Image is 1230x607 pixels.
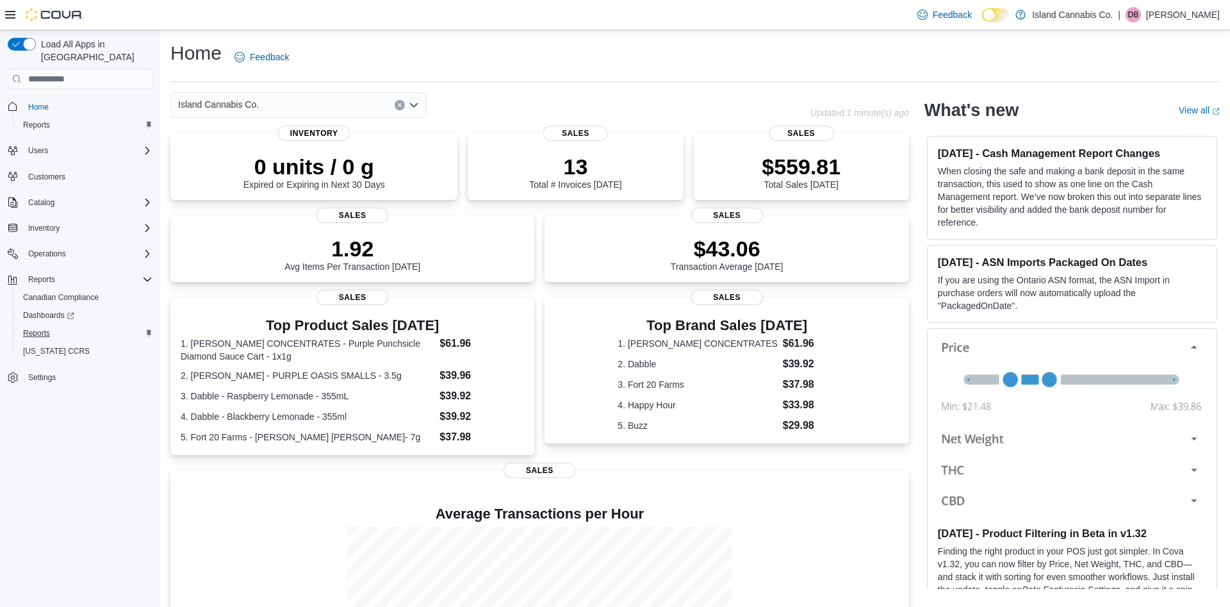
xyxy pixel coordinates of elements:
[1032,7,1113,22] p: Island Cannabis Co.
[23,220,152,236] span: Inventory
[284,236,420,262] p: 1.92
[912,2,977,28] a: Feedback
[181,337,434,363] dt: 1. [PERSON_NAME] CONCENTRATES - Purple Punchsicle Diamond Sauce Cart - 1x1g
[783,377,836,392] dd: $37.98
[783,418,836,433] dd: $29.98
[23,328,50,338] span: Reports
[671,236,783,272] div: Transaction Average [DATE]
[938,147,1206,160] h3: [DATE] - Cash Management Report Changes
[23,220,65,236] button: Inventory
[1179,105,1220,115] a: View allExternal link
[762,154,840,190] div: Total Sales [DATE]
[23,370,61,385] a: Settings
[409,100,419,110] button: Open list of options
[23,195,60,210] button: Catalog
[28,274,55,285] span: Reports
[13,116,158,134] button: Reports
[783,397,836,413] dd: $33.98
[938,274,1206,312] p: If you are using the Ontario ASN format, the ASN Import in purchase orders will now automatically...
[243,154,385,190] div: Expired or Expiring in Next 30 Days
[28,102,49,112] span: Home
[529,154,621,190] div: Total # Invoices [DATE]
[36,38,152,63] span: Load All Apps in [GEOGRAPHIC_DATA]
[181,390,434,403] dt: 3. Dabble - Raspberry Lemonade - 355mL
[18,117,152,133] span: Reports
[8,92,152,420] nav: Complex example
[28,249,66,259] span: Operations
[439,388,524,404] dd: $39.92
[23,346,90,356] span: [US_STATE] CCRS
[618,337,777,350] dt: 1. [PERSON_NAME] CONCENTRATES
[28,223,60,233] span: Inventory
[439,409,524,424] dd: $39.92
[28,172,65,182] span: Customers
[618,378,777,391] dt: 3. Fort 20 Farms
[1118,7,1120,22] p: |
[439,368,524,383] dd: $39.96
[23,143,152,158] span: Users
[23,369,152,385] span: Settings
[23,195,152,210] span: Catalog
[23,120,50,130] span: Reports
[3,219,158,237] button: Inventory
[229,44,294,70] a: Feedback
[18,290,104,305] a: Canadian Compliance
[618,318,836,333] h3: Top Brand Sales [DATE]
[618,399,777,412] dt: 4. Happy Hour
[691,208,763,223] span: Sales
[1128,7,1139,22] span: db
[783,336,836,351] dd: $61.96
[18,308,152,323] span: Dashboards
[924,100,1019,121] h2: What's new
[982,8,1009,22] input: Dark Mode
[18,326,55,341] a: Reports
[316,208,388,223] span: Sales
[18,290,152,305] span: Canadian Compliance
[18,344,152,359] span: Washington CCRS
[18,344,95,359] a: [US_STATE] CCRS
[13,342,158,360] button: [US_STATE] CCRS
[1146,7,1220,22] p: [PERSON_NAME]
[26,8,83,21] img: Cova
[23,169,152,185] span: Customers
[3,368,158,387] button: Settings
[23,272,152,287] span: Reports
[18,308,79,323] a: Dashboards
[618,358,777,370] dt: 2. Dabble
[691,290,763,305] span: Sales
[23,310,74,320] span: Dashboards
[250,51,289,63] span: Feedback
[762,154,840,179] p: $559.81
[671,236,783,262] p: $43.06
[181,318,524,333] h3: Top Product Sales [DATE]
[28,197,54,208] span: Catalog
[316,290,388,305] span: Sales
[23,292,99,303] span: Canadian Compliance
[529,154,621,179] p: 13
[170,40,222,66] h1: Home
[18,326,152,341] span: Reports
[23,246,71,262] button: Operations
[3,270,158,288] button: Reports
[181,506,899,522] h4: Average Transactions per Hour
[810,108,909,118] p: Updated 1 minute(s) ago
[938,165,1206,229] p: When closing the safe and making a bank deposit in the same transaction, this used to show as one...
[769,126,833,141] span: Sales
[23,246,152,262] span: Operations
[3,167,158,186] button: Customers
[23,272,60,287] button: Reports
[618,419,777,432] dt: 5. Buzz
[13,288,158,306] button: Canadian Compliance
[1126,7,1141,22] div: davis beaumont
[278,126,350,141] span: Inventory
[23,99,54,115] a: Home
[938,527,1206,540] h3: [DATE] - Product Filtering in Beta in v1.32
[284,236,420,272] div: Avg Items Per Transaction [DATE]
[3,245,158,263] button: Operations
[243,154,385,179] p: 0 units / 0 g
[178,97,259,112] span: Island Cannabis Co.
[23,169,70,185] a: Customers
[1022,585,1078,595] em: Beta Features
[543,126,608,141] span: Sales
[18,117,55,133] a: Reports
